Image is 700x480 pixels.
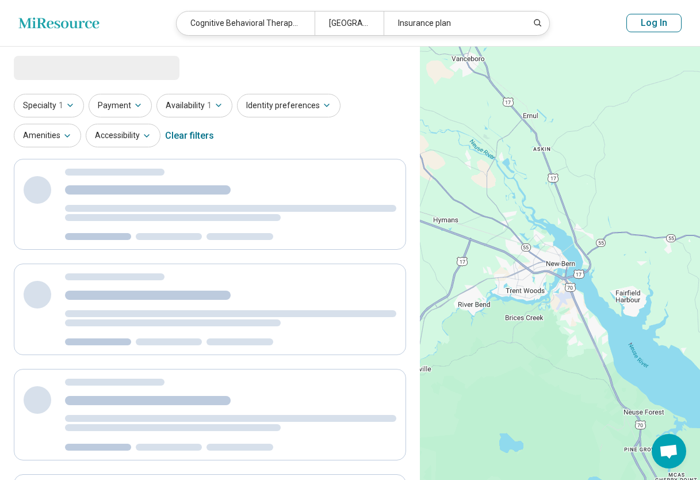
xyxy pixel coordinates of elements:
[86,124,160,147] button: Accessibility
[207,100,212,112] span: 1
[59,100,63,112] span: 1
[14,56,110,79] span: Loading...
[89,94,152,117] button: Payment
[384,12,522,35] div: Insurance plan
[177,12,315,35] div: Cognitive Behavioral Therapy (CBT)
[14,94,84,117] button: Specialty1
[165,122,214,150] div: Clear filters
[156,94,232,117] button: Availability1
[315,12,384,35] div: [GEOGRAPHIC_DATA]
[626,14,682,32] button: Log In
[237,94,341,117] button: Identity preferences
[14,124,81,147] button: Amenities
[652,434,686,468] div: Open chat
